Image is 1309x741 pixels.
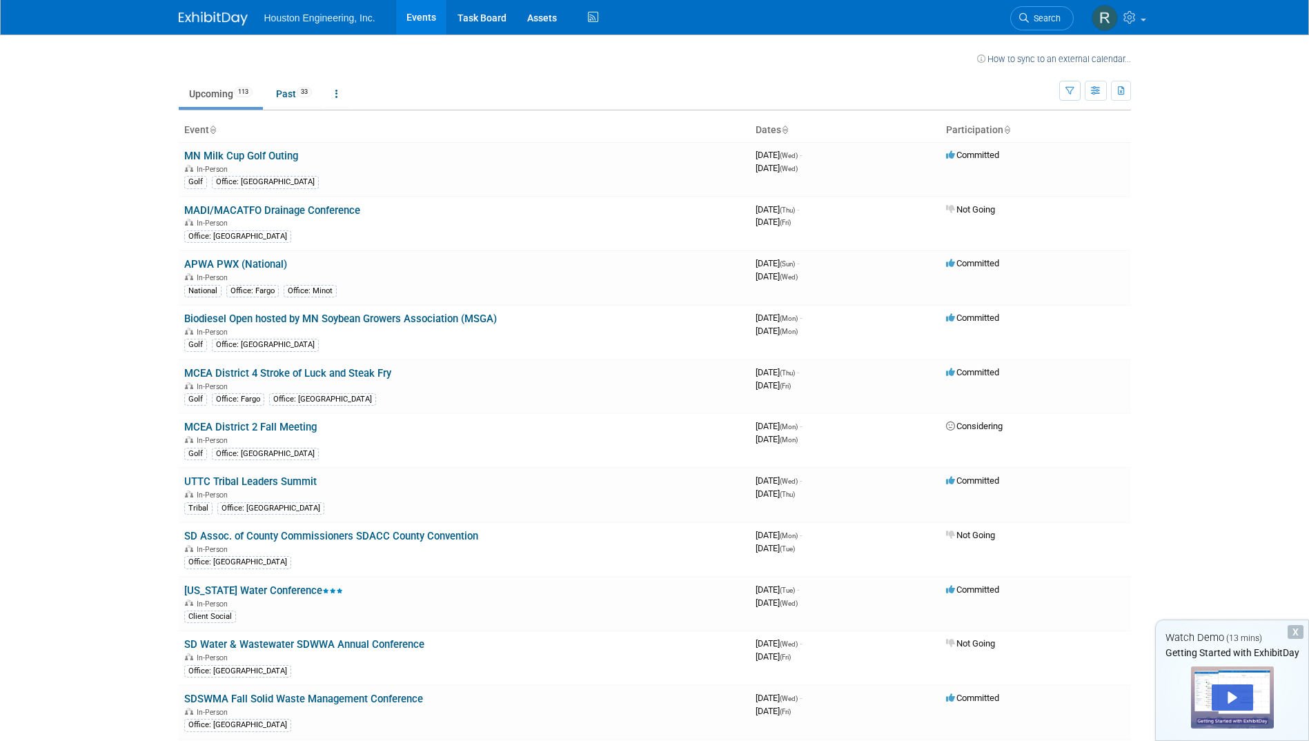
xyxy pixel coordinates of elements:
[946,530,995,540] span: Not Going
[197,436,232,445] span: In-Person
[780,206,795,214] span: (Thu)
[946,475,999,486] span: Committed
[184,638,424,651] a: SD Water & Wastewater SDWWA Annual Conference
[946,693,999,703] span: Committed
[184,339,207,351] div: Golf
[756,204,799,215] span: [DATE]
[780,695,798,702] span: (Wed)
[946,313,999,323] span: Committed
[212,448,319,460] div: Office: [GEOGRAPHIC_DATA]
[946,421,1003,431] span: Considering
[756,530,802,540] span: [DATE]
[946,638,995,649] span: Not Going
[800,475,802,486] span: -
[212,339,319,351] div: Office: [GEOGRAPHIC_DATA]
[184,693,423,705] a: SDSWMA Fall Solid Waste Management Conference
[185,491,193,497] img: In-Person Event
[780,219,791,226] span: (Fri)
[184,448,207,460] div: Golf
[800,313,802,323] span: -
[756,584,799,595] span: [DATE]
[756,434,798,444] span: [DATE]
[1010,6,1074,30] a: Search
[197,491,232,500] span: In-Person
[780,586,795,594] span: (Tue)
[750,119,941,142] th: Dates
[756,217,791,227] span: [DATE]
[780,315,798,322] span: (Mon)
[184,530,478,542] a: SD Assoc. of County Commissioners SDACC County Convention
[800,530,802,540] span: -
[756,367,799,377] span: [DATE]
[184,150,298,162] a: MN Milk Cup Golf Outing
[1288,625,1303,639] div: Dismiss
[209,124,216,135] a: Sort by Event Name
[797,367,799,377] span: -
[184,421,317,433] a: MCEA District 2 Fall Meeting
[184,393,207,406] div: Golf
[941,119,1131,142] th: Participation
[217,502,324,515] div: Office: [GEOGRAPHIC_DATA]
[797,204,799,215] span: -
[756,638,802,649] span: [DATE]
[800,638,802,649] span: -
[185,545,193,552] img: In-Person Event
[179,12,248,26] img: ExhibitDay
[756,693,802,703] span: [DATE]
[179,81,263,107] a: Upcoming113
[185,653,193,660] img: In-Person Event
[185,219,193,226] img: In-Person Event
[179,119,750,142] th: Event
[185,708,193,715] img: In-Person Event
[780,653,791,661] span: (Fri)
[226,285,279,297] div: Office: Fargo
[756,706,791,716] span: [DATE]
[756,597,798,608] span: [DATE]
[212,393,264,406] div: Office: Fargo
[780,273,798,281] span: (Wed)
[780,532,798,540] span: (Mon)
[184,665,291,678] div: Office: [GEOGRAPHIC_DATA]
[756,258,799,268] span: [DATE]
[185,328,193,335] img: In-Person Event
[977,54,1131,64] a: How to sync to an external calendar...
[185,436,193,443] img: In-Person Event
[946,150,999,160] span: Committed
[756,313,802,323] span: [DATE]
[184,176,207,188] div: Golf
[197,219,232,228] span: In-Person
[756,380,791,391] span: [DATE]
[756,271,798,281] span: [DATE]
[780,260,795,268] span: (Sun)
[184,230,291,243] div: Office: [GEOGRAPHIC_DATA]
[756,326,798,336] span: [DATE]
[184,719,291,731] div: Office: [GEOGRAPHIC_DATA]
[780,600,798,607] span: (Wed)
[756,488,795,499] span: [DATE]
[1029,13,1061,23] span: Search
[264,12,375,23] span: Houston Engineering, Inc.
[184,584,343,597] a: [US_STATE] Water Conference
[197,328,232,337] span: In-Person
[780,382,791,390] span: (Fri)
[185,382,193,389] img: In-Person Event
[780,477,798,485] span: (Wed)
[756,163,798,173] span: [DATE]
[185,165,193,172] img: In-Person Event
[184,204,360,217] a: MADI/MACATFO Drainage Conference
[1212,684,1253,711] div: Play
[197,708,232,717] span: In-Person
[1003,124,1010,135] a: Sort by Participation Type
[780,328,798,335] span: (Mon)
[780,545,795,553] span: (Tue)
[756,150,802,160] span: [DATE]
[756,543,795,553] span: [DATE]
[946,584,999,595] span: Committed
[184,611,236,623] div: Client Social
[1156,631,1308,645] div: Watch Demo
[946,204,995,215] span: Not Going
[297,87,312,97] span: 33
[212,176,319,188] div: Office: [GEOGRAPHIC_DATA]
[800,421,802,431] span: -
[234,87,253,97] span: 113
